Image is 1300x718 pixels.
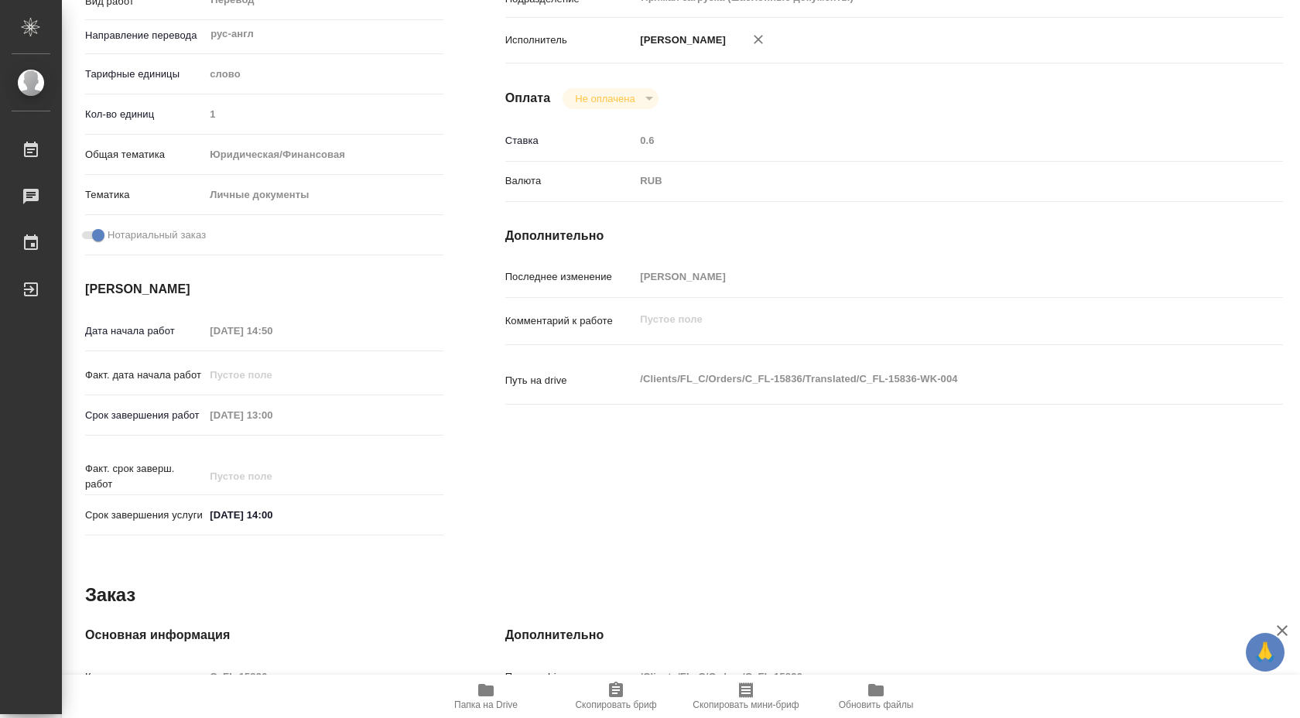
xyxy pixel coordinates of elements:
[505,669,635,685] p: Путь на drive
[505,173,635,189] p: Валюта
[505,227,1283,245] h4: Дополнительно
[741,22,775,56] button: Удалить исполнителя
[635,366,1218,392] textarea: /Clients/FL_C/Orders/C_FL-15836/Translated/C_FL-15836-WK-004
[85,583,135,607] h2: Заказ
[551,675,681,718] button: Скопировать бриф
[635,129,1218,152] input: Пустое поле
[204,61,443,87] div: слово
[681,675,811,718] button: Скопировать мини-бриф
[839,699,914,710] span: Обновить файлы
[85,508,204,523] p: Срок завершения услуги
[635,32,726,48] p: [PERSON_NAME]
[85,461,204,492] p: Факт. срок заверш. работ
[505,89,551,108] h4: Оплата
[505,32,635,48] p: Исполнитель
[85,67,204,82] p: Тарифные единицы
[505,269,635,285] p: Последнее изменение
[454,699,518,710] span: Папка на Drive
[85,280,443,299] h4: [PERSON_NAME]
[570,92,639,105] button: Не оплачена
[204,504,340,526] input: ✎ Введи что-нибудь
[85,28,204,43] p: Направление перевода
[85,107,204,122] p: Кол-во единиц
[204,465,340,487] input: Пустое поле
[85,669,204,685] p: Код заказа
[811,675,941,718] button: Обновить файлы
[204,142,443,168] div: Юридическая/Финансовая
[563,88,658,109] div: Не оплачена
[505,373,635,388] p: Путь на drive
[204,182,443,208] div: Личные документы
[1246,633,1285,672] button: 🙏
[204,320,340,342] input: Пустое поле
[204,364,340,386] input: Пустое поле
[505,626,1283,644] h4: Дополнительно
[635,168,1218,194] div: RUB
[505,313,635,329] p: Комментарий к работе
[575,699,656,710] span: Скопировать бриф
[85,323,204,339] p: Дата начала работ
[85,408,204,423] p: Срок завершения работ
[85,626,443,644] h4: Основная информация
[635,665,1218,688] input: Пустое поле
[204,404,340,426] input: Пустое поле
[505,133,635,149] p: Ставка
[1252,636,1278,668] span: 🙏
[693,699,799,710] span: Скопировать мини-бриф
[85,187,204,203] p: Тематика
[635,265,1218,288] input: Пустое поле
[204,103,443,125] input: Пустое поле
[85,368,204,383] p: Факт. дата начала работ
[85,147,204,162] p: Общая тематика
[108,227,206,243] span: Нотариальный заказ
[421,675,551,718] button: Папка на Drive
[204,665,443,688] input: Пустое поле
